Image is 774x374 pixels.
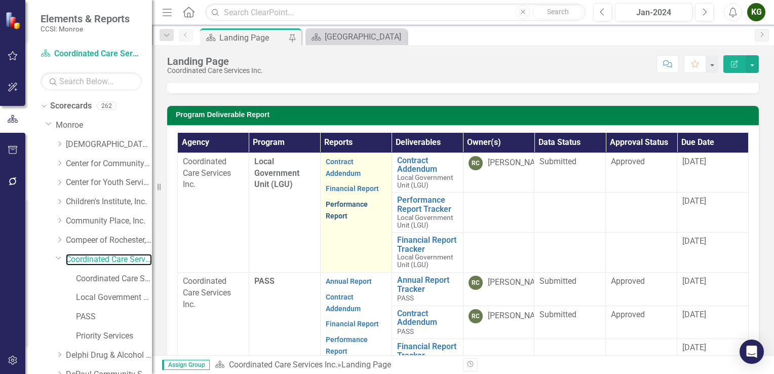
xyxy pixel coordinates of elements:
td: Double-Click to Edit [534,339,606,372]
span: Local Government Unit (LGU) [397,253,453,269]
div: RC [469,309,483,323]
h3: Program Deliverable Report [176,111,754,119]
div: Coordinated Care Services Inc. [167,67,263,74]
div: Landing Page [167,56,263,67]
a: Monroe [56,120,152,131]
td: Double-Click to Edit [463,272,534,306]
a: Financial Report Tracker [397,236,458,253]
td: Double-Click to Edit [606,233,677,273]
td: Double-Click to Edit [677,193,749,233]
td: Double-Click to Edit [534,306,606,339]
div: 262 [97,102,117,110]
span: PASS [254,276,275,286]
a: Children's Institute, Inc. [66,196,152,208]
td: Double-Click to Edit [463,339,534,372]
div: [PERSON_NAME] [488,277,549,288]
span: [DATE] [682,276,706,286]
td: Double-Click to Edit [606,272,677,306]
a: Coordinated Care Services Inc. (MCOMH Internal) [76,273,152,285]
div: Landing Page [341,360,391,369]
td: Double-Click to Edit [606,193,677,233]
div: RC [469,156,483,170]
span: Assign Group [162,360,210,370]
span: Approved [611,157,645,166]
td: Double-Click to Edit Right Click for Context Menu [392,153,463,193]
div: [PERSON_NAME] [488,310,549,322]
a: Annual Report [326,277,372,285]
span: Elements & Reports [41,13,130,25]
div: [GEOGRAPHIC_DATA] [325,30,404,43]
span: Submitted [539,276,576,286]
span: Approved [611,276,645,286]
td: Double-Click to Edit [463,306,534,339]
span: Submitted [539,157,576,166]
a: [GEOGRAPHIC_DATA] [308,30,404,43]
a: Contract Addendum [397,309,458,327]
span: Submitted [539,310,576,319]
td: Double-Click to Edit [677,153,749,193]
span: [DATE] [682,343,706,352]
a: Contract Addendum [397,156,458,174]
a: Contract Addendum [326,158,361,177]
div: Landing Page [219,31,286,44]
a: Center for Community Alternatives [66,158,152,170]
td: Double-Click to Edit Right Click for Context Menu [392,339,463,372]
a: Local Government Unit (LGU) [76,292,152,304]
td: Double-Click to Edit Right Click for Context Menu [392,272,463,306]
td: Double-Click to Edit [534,153,606,193]
a: Performance Report [326,335,368,355]
td: Double-Click to Edit [178,153,249,272]
span: [DATE] [682,236,706,246]
button: Jan-2024 [615,3,692,21]
a: Priority Services [76,330,152,342]
img: ClearPoint Strategy [5,11,23,29]
input: Search ClearPoint... [205,4,586,21]
p: Coordinated Care Services Inc. [183,276,244,311]
span: [DATE] [682,157,706,166]
input: Search Below... [41,72,142,90]
a: Scorecards [50,100,92,112]
div: » [215,359,455,371]
td: Double-Click to Edit [534,272,606,306]
td: Double-Click to Edit [677,233,749,273]
span: [DATE] [682,196,706,206]
a: Performance Report [326,200,368,220]
td: Double-Click to Edit [677,272,749,306]
td: Double-Click to Edit [606,339,677,372]
span: PASS [397,327,414,335]
span: Approved [611,310,645,319]
a: Community Place, Inc. [66,215,152,227]
p: Coordinated Care Services Inc. [183,156,244,191]
a: Center for Youth Services, Inc. [66,177,152,189]
button: KG [747,3,765,21]
td: Double-Click to Edit [463,153,534,193]
a: Annual Report Tracker [397,276,458,293]
a: Financial Report [326,184,379,193]
td: Double-Click to Edit Right Click for Context Menu [392,306,463,339]
td: Double-Click to Edit Right Click for Context Menu [392,233,463,273]
small: CCSI: Monroe [41,25,130,33]
span: Search [547,8,569,16]
td: Double-Click to Edit [534,193,606,233]
td: Double-Click to Edit [606,306,677,339]
a: Financial Report Tracker [397,342,458,360]
a: Contract Addendum [326,293,361,313]
div: Jan-2024 [618,7,689,19]
td: Double-Click to Edit Right Click for Context Menu [392,193,463,233]
span: Local Government Unit (LGU) [397,173,453,189]
td: Double-Click to Edit [606,153,677,193]
div: [PERSON_NAME] [488,157,549,169]
span: Local Government Unit (LGU) [254,157,299,190]
span: PASS [397,294,414,302]
div: RC [469,276,483,290]
a: [DEMOGRAPHIC_DATA] Charities Family & Community Services [66,139,152,151]
a: Coordinated Care Services Inc. [229,360,337,369]
a: Coordinated Care Services Inc. [41,48,142,60]
button: Search [532,5,583,19]
a: Performance Report Tracker [397,196,458,213]
td: Double-Click to Edit [463,193,534,233]
td: Double-Click to Edit [677,339,749,372]
a: Coordinated Care Services Inc. [66,254,152,266]
td: Double-Click to Edit [677,306,749,339]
